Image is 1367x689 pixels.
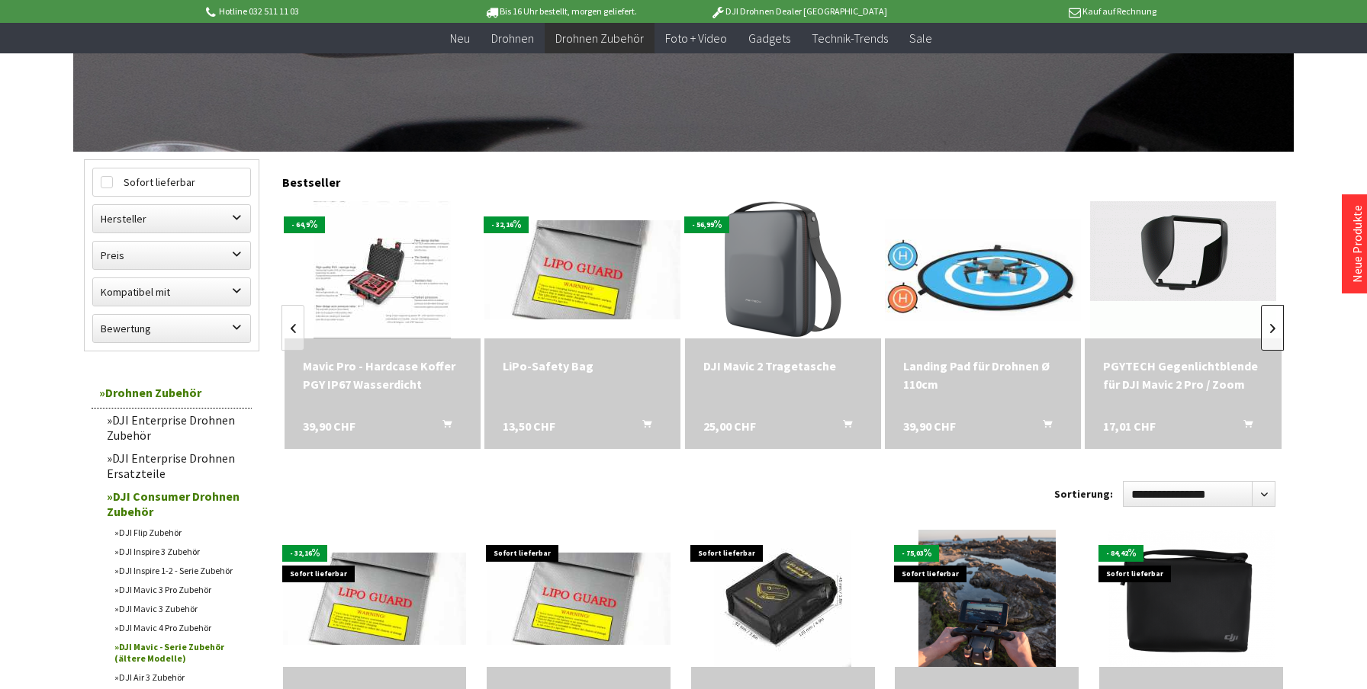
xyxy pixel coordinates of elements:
a: DJI Mavic 4 Pro Zubehör [107,618,252,637]
span: 39,90 CHF [303,417,355,435]
p: Bis 16 Uhr bestellt, morgen geliefert. [441,2,679,21]
button: In den Warenkorb [424,417,461,437]
span: Foto + Video [665,30,727,46]
img: LiPo-Safety Bag [283,553,467,645]
span: Drohnen Zubehör [555,30,644,46]
a: Sale [899,23,943,54]
p: Hotline 032 511 11 03 [203,2,441,21]
img: DJI Spark/Mavic Schultertasche [1108,530,1275,667]
a: DJI Inspire 1-2 - Serie Zubehör [107,561,252,580]
button: In den Warenkorb [624,417,661,437]
span: 13,50 CHF [503,417,555,435]
img: LiPo-Safety Bag [484,220,680,319]
a: Neu [439,23,481,54]
img: Mavic Pro - Hardcase Koffer PGY IP67 Wasserdicht [314,201,451,338]
span: 25,00 CHF [703,417,756,435]
div: PGYTECH Gegenlichtblende für DJI Mavic 2 Pro / Zoom [1103,357,1262,393]
a: Technik-Trends [801,23,899,54]
label: Bewertung [93,315,250,342]
div: DJI Mavic 2 Tragetasche [703,357,863,375]
a: Foto + Video [655,23,738,54]
a: DJI Air 3 Zubehör [107,668,252,687]
a: PGYTECH Gegenlichtblende für DJI Mavic 2 Pro / Zoom 17,01 CHF In den Warenkorb [1103,357,1262,393]
a: DJI Mavic - Serie Zubehör (ältere Modelle) [107,637,252,668]
a: DJI Mavic 3 Zubehör [107,599,252,618]
span: Neu [450,30,470,46]
a: DJI Enterprise Drohnen Zubehör [99,409,252,447]
span: 39,90 CHF [903,417,956,435]
label: Sortierung: [1054,482,1113,506]
img: Katana - DJI Mavic Pro Tray [918,530,1056,667]
a: Drohnen Zubehör [545,23,655,54]
p: Kauf auf Rechnung [918,2,1156,21]
a: Drohnen [481,23,545,54]
img: Landing Pad für Drohnen Ø 110cm [885,219,1081,322]
a: LiPo-Safety Bag 13,50 CHF In den Warenkorb [503,357,662,375]
img: DJI Mavic 2 Tragetasche [714,201,851,338]
a: Drohnen Zubehör [92,377,252,409]
label: Kompatibel mit [93,278,250,306]
a: DJI Inspire 3 Zubehör [107,542,252,561]
span: Technik-Trends [812,30,888,46]
img: LiPo-Bag/Schutztasche [714,530,851,667]
label: Hersteller [93,205,250,232]
label: Preis [93,242,250,269]
div: Landing Pad für Drohnen Ø 110cm [903,357,1063,393]
a: DJI Mavic 2 Tragetasche 25,00 CHF In den Warenkorb [703,357,863,375]
a: Gadgets [738,23,801,54]
div: Bestseller [282,159,1283,197]
a: DJI Consumer Drohnen Zubehör [99,485,252,523]
span: Drohnen [491,30,534,46]
img: LiPo-Safety Bag Gross [487,553,671,645]
button: In den Warenkorb [1024,417,1061,437]
label: Sofort lieferbar [93,168,250,196]
span: Gadgets [748,30,790,46]
span: Sale [909,30,932,46]
button: In den Warenkorb [1225,417,1262,437]
a: DJI Enterprise Drohnen Ersatzteile [99,447,252,485]
div: LiPo-Safety Bag [503,357,662,375]
p: DJI Drohnen Dealer [GEOGRAPHIC_DATA] [680,2,918,21]
a: Mavic Pro - Hardcase Koffer PGY IP67 Wasserdicht 39,90 CHF In den Warenkorb [303,357,462,393]
div: Mavic Pro - Hardcase Koffer PGY IP67 Wasserdicht [303,357,462,393]
img: PGYTECH Gegenlichtblende für DJI Mavic 2 Pro / Zoom [1090,201,1276,338]
a: Landing Pad für Drohnen Ø 110cm 39,90 CHF In den Warenkorb [903,357,1063,393]
button: In den Warenkorb [825,417,861,437]
a: DJI Mavic 3 Pro Zubehör [107,580,252,599]
span: 17,01 CHF [1103,417,1156,435]
a: DJI Flip Zubehör [107,523,252,542]
a: Neue Produkte [1349,205,1365,283]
